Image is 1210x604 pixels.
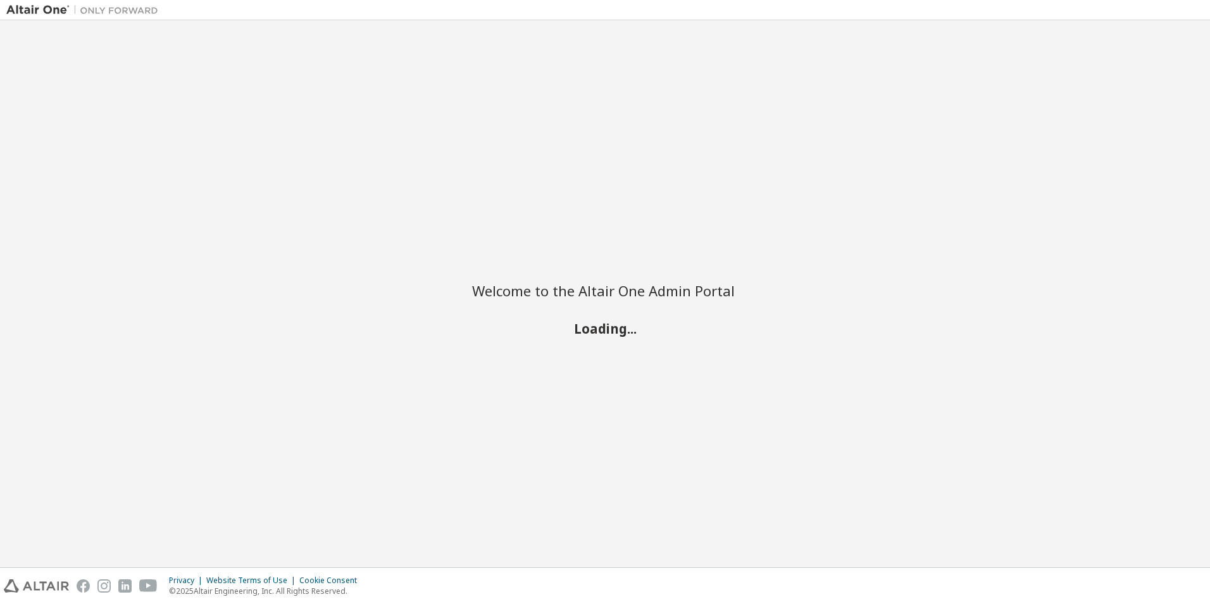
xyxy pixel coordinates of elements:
[139,579,158,593] img: youtube.svg
[97,579,111,593] img: instagram.svg
[169,586,365,596] p: © 2025 Altair Engineering, Inc. All Rights Reserved.
[472,320,738,337] h2: Loading...
[299,576,365,586] div: Cookie Consent
[77,579,90,593] img: facebook.svg
[4,579,69,593] img: altair_logo.svg
[206,576,299,586] div: Website Terms of Use
[118,579,132,593] img: linkedin.svg
[6,4,165,16] img: Altair One
[472,282,738,299] h2: Welcome to the Altair One Admin Portal
[169,576,206,586] div: Privacy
